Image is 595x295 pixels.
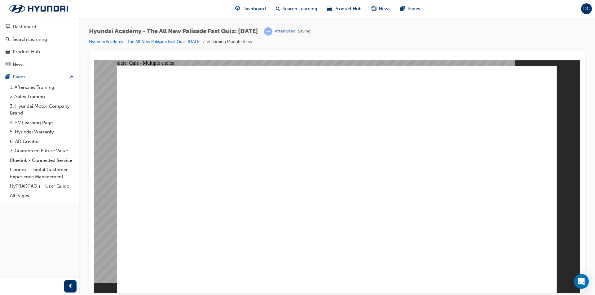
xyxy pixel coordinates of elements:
[68,283,73,290] span: prev-icon
[334,5,362,12] span: Product Hub
[276,5,280,13] span: search-icon
[581,3,592,14] button: DC
[235,5,240,13] span: guage-icon
[13,23,36,30] div: Dashboard
[395,2,425,15] a: pages-iconPages
[2,20,77,71] button: DashboardSearch LearningProduct HubNews
[6,62,10,67] span: news-icon
[13,48,40,55] div: Product Hub
[400,5,405,13] span: pages-icon
[327,5,332,13] span: car-icon
[13,61,24,68] div: News
[89,39,201,44] a: Hyundai Academy - The All New Palisade Fast Quiz: [DATE]
[379,5,390,12] span: News
[230,2,271,15] a: guage-iconDashboard
[6,24,10,30] span: guage-icon
[7,83,77,92] a: 1. Aftersales Training
[70,73,74,81] span: up-icon
[7,191,77,201] a: All Pages
[322,2,367,15] a: car-iconProduct Hub
[283,5,317,12] span: Search Learning
[7,156,77,165] a: Bluelink - Connected Service
[7,165,77,181] a: Connex - Digital Customer Experience Management
[13,73,25,80] div: Pages
[7,137,77,146] a: 6. AD Creator
[264,27,272,36] span: learningRecordVerb_ATTEMPT-icon
[89,28,258,35] span: Hyundai Academy - The All New Palisade Fast Quiz: [DATE]
[583,5,590,12] span: DC
[7,127,77,137] a: 5. Hyundai Warranty
[7,146,77,156] a: 7. Guaranteed Future Value
[7,118,77,128] a: 4. EV Learning Page
[2,21,77,33] a: Dashboard
[372,5,376,13] span: news-icon
[367,2,395,15] a: news-iconNews
[3,2,74,15] img: Trak
[2,46,77,58] a: Product Hub
[574,274,589,289] div: Open Intercom Messenger
[7,181,77,191] a: HyTRAK FAQ's - User Guide
[2,71,77,83] button: Pages
[6,37,10,42] span: search-icon
[298,28,313,35] span: Saving...
[275,28,296,34] div: Attempted
[260,28,262,35] span: |
[12,36,47,43] div: Search Learning
[2,59,77,70] a: News
[7,102,77,118] a: 3. Hyundai Motor Company Brand
[2,34,77,45] a: Search Learning
[271,2,322,15] a: search-iconSearch Learning
[242,5,266,12] span: Dashboard
[7,92,77,102] a: 2. Sales Training
[6,49,10,55] span: car-icon
[207,38,252,46] li: eLearning Module View
[6,74,10,80] span: pages-icon
[408,5,420,12] span: Pages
